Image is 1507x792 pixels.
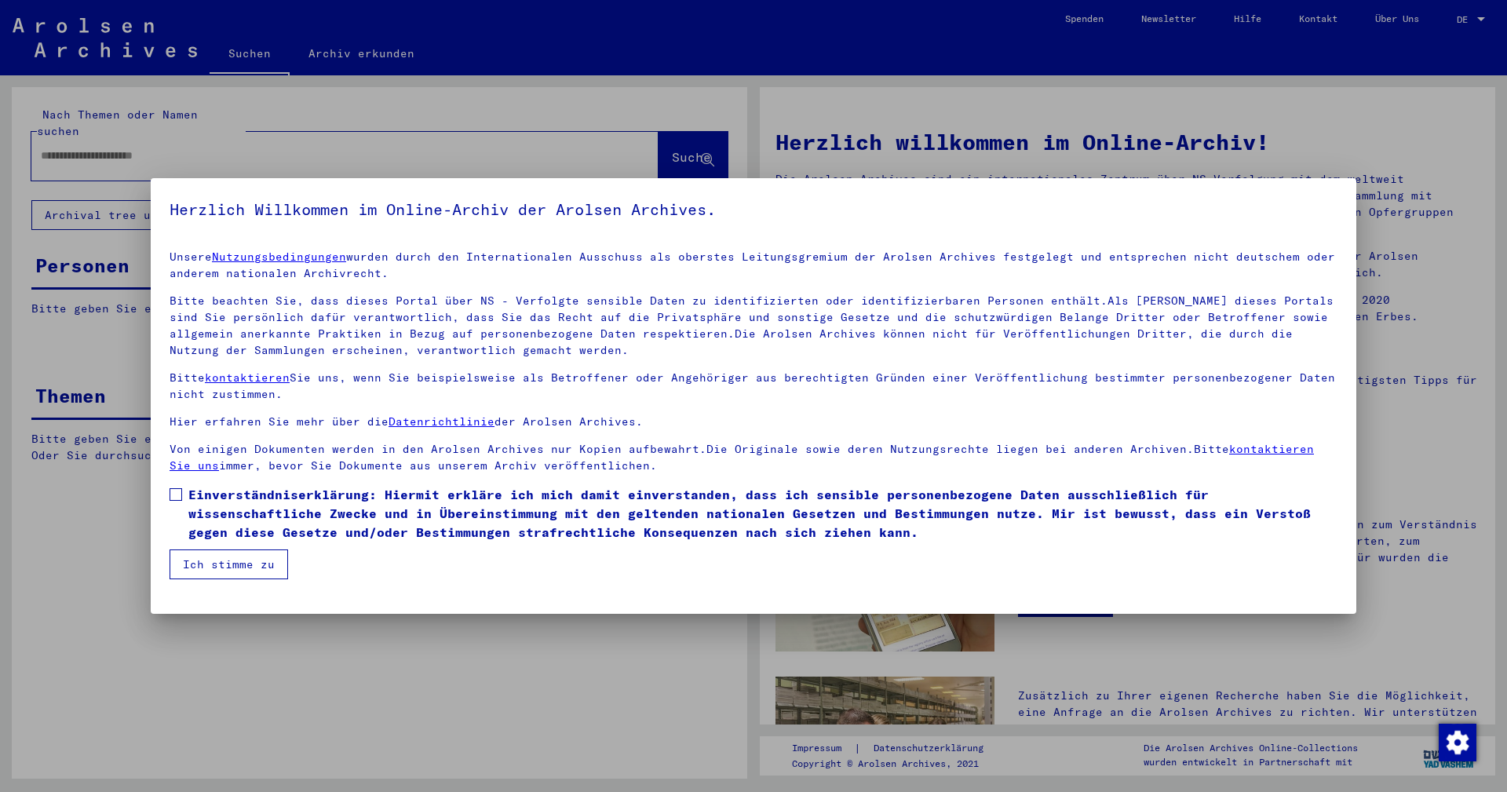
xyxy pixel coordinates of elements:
a: Nutzungsbedingungen [212,250,346,264]
p: Unsere wurden durch den Internationalen Ausschuss als oberstes Leitungsgremium der Arolsen Archiv... [170,249,1337,282]
div: Zustimmung ändern [1438,723,1476,761]
span: Einverständniserklärung: Hiermit erkläre ich mich damit einverstanden, dass ich sensible personen... [188,485,1337,542]
p: Bitte Sie uns, wenn Sie beispielsweise als Betroffener oder Angehöriger aus berechtigten Gründen ... [170,370,1337,403]
h5: Herzlich Willkommen im Online-Archiv der Arolsen Archives. [170,197,1337,222]
p: Hier erfahren Sie mehr über die der Arolsen Archives. [170,414,1337,430]
p: Bitte beachten Sie, dass dieses Portal über NS - Verfolgte sensible Daten zu identifizierten oder... [170,293,1337,359]
img: Zustimmung ändern [1439,724,1476,761]
a: kontaktieren [205,370,290,385]
button: Ich stimme zu [170,549,288,579]
p: Von einigen Dokumenten werden in den Arolsen Archives nur Kopien aufbewahrt.Die Originale sowie d... [170,441,1337,474]
a: Datenrichtlinie [389,414,494,429]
